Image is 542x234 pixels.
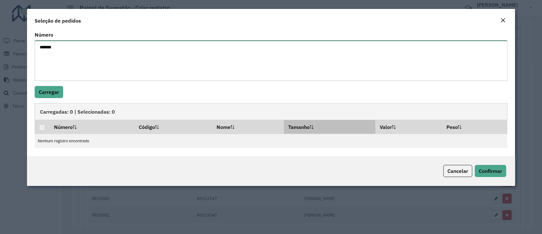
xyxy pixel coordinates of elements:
button: Carregar [35,86,63,98]
th: Número [50,120,134,134]
button: Confirmar [475,165,506,177]
h4: Seleção de pedidos [35,17,81,25]
td: Nenhum registro encontrado [35,134,507,148]
th: Nome [212,120,284,134]
div: Carregadas: 0 | Selecionadas: 0 [35,103,507,120]
th: Tamanho [284,120,375,134]
th: Valor [375,120,442,134]
label: Número [35,31,53,39]
button: Close [499,17,507,25]
em: Fechar [500,18,505,23]
span: Confirmar [479,168,502,174]
span: Cancelar [447,168,468,174]
th: Peso [442,120,507,134]
th: Código [134,120,212,134]
button: Cancelar [443,165,472,177]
